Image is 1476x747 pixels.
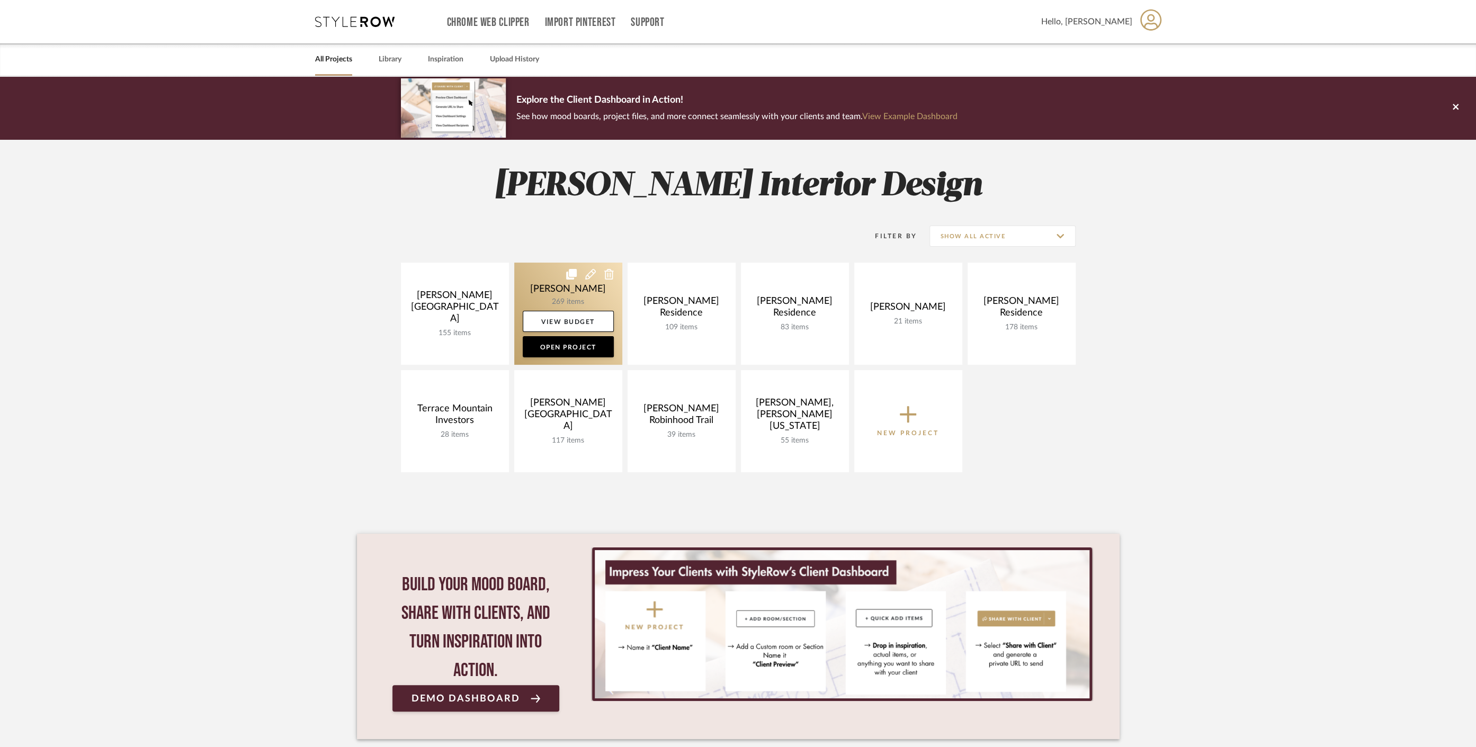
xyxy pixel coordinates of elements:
a: View Budget [523,311,614,332]
a: Support [631,18,664,27]
img: d5d033c5-7b12-40c2-a960-1ecee1989c38.png [401,78,506,137]
a: Import Pinterest [544,18,615,27]
div: [PERSON_NAME] Residence [636,295,727,323]
div: 55 items [749,436,840,445]
div: Filter By [862,231,917,241]
div: 178 items [976,323,1067,332]
h2: [PERSON_NAME] Interior Design [357,166,1120,206]
p: See how mood boards, project files, and more connect seamlessly with your clients and team. [516,109,958,124]
a: Open Project [523,336,614,357]
div: 109 items [636,323,727,332]
div: 28 items [409,430,500,439]
div: [PERSON_NAME], [PERSON_NAME] [US_STATE] [749,397,840,436]
p: New Project [877,428,939,438]
a: All Projects [315,52,352,67]
div: [PERSON_NAME] Robinhood Trail [636,403,727,430]
div: [PERSON_NAME] Residence [976,295,1067,323]
div: [PERSON_NAME] Residence [749,295,840,323]
div: [PERSON_NAME][GEOGRAPHIC_DATA] [409,290,500,329]
a: Chrome Web Clipper [447,18,530,27]
div: 83 items [749,323,840,332]
span: Demo Dashboard [412,694,520,704]
img: StyleRow_Client_Dashboard_Banner__1_.png [595,550,1089,698]
div: 39 items [636,430,727,439]
div: [PERSON_NAME] [863,301,954,317]
a: View Example Dashboard [862,112,958,121]
a: Inspiration [428,52,463,67]
span: Hello, [PERSON_NAME] [1041,15,1132,28]
div: 21 items [863,317,954,326]
a: Library [379,52,401,67]
div: 155 items [409,329,500,338]
div: [PERSON_NAME][GEOGRAPHIC_DATA] [523,397,614,436]
p: Explore the Client Dashboard in Action! [516,92,958,109]
div: Terrace Mountain Investors [409,403,500,430]
div: 117 items [523,436,614,445]
a: Demo Dashboard [392,685,560,712]
button: New Project [854,370,962,472]
div: 0 [591,547,1093,701]
div: Build your mood board, share with clients, and turn inspiration into action. [392,571,560,685]
a: Upload History [490,52,539,67]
